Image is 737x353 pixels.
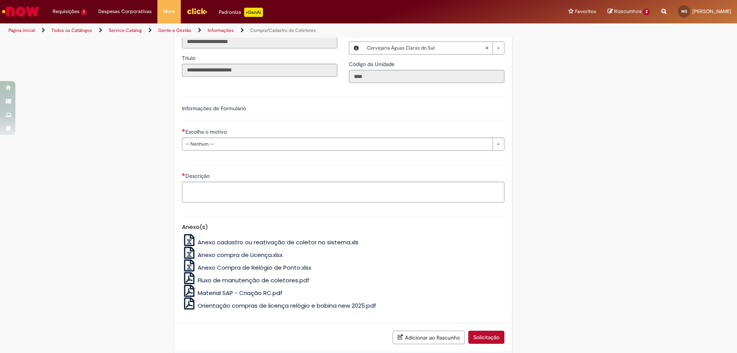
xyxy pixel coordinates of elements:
[468,331,504,344] button: Solicitação
[198,276,309,284] span: Fluxo de manutenção de coletores.pdf
[250,27,316,33] a: Compra/Cadastro de Coletores
[182,105,246,112] label: Informações de Formulário
[692,8,731,15] span: [PERSON_NAME]
[187,5,207,17] img: click_logo_yellow_360x200.png
[182,276,310,284] a: Fluxo de manutenção de coletores.pdf
[182,302,377,310] a: Orientação compras de licença relógio e bobina new 2025.pdf
[244,8,263,17] p: +GenAi
[198,238,359,246] span: Anexo cadastro ou reativação de coletor no sistema.xls
[182,129,185,132] span: Necessários
[109,27,142,33] a: Service Catalog
[219,8,263,17] div: Padroniza
[182,251,283,259] a: Anexo compra de Licença.xlsx
[349,61,396,68] span: Somente leitura - Código da Unidade
[6,23,486,38] ul: Trilhas de página
[198,251,283,259] span: Anexo compra de Licença.xlsx
[185,138,489,150] span: -- Nenhum --
[81,9,87,15] span: 1
[608,8,650,15] a: Rascunhos
[182,64,337,77] input: Título
[182,289,283,297] a: Material SAP - Criação RC.pdf
[185,128,228,135] span: Escolha o motivo
[185,172,211,179] span: Descrição
[182,173,185,176] span: Necessários
[53,8,79,15] span: Requisições
[367,42,485,54] span: Cervejaria Águas Claras do Sul
[363,42,504,54] a: Cervejaria Águas Claras do SulLimpar campo Local
[158,27,191,33] a: Gente e Gestão
[182,182,504,202] textarea: Descrição
[198,289,283,297] span: Material SAP - Criação RC.pdf
[182,224,504,230] h5: Anexo(s)
[163,8,175,15] span: More
[349,70,504,83] input: Código da Unidade
[198,302,376,310] span: Orientação compras de licença relógio e bobina new 2025.pdf
[614,8,642,15] span: Rascunhos
[182,35,337,48] input: Email
[643,8,650,15] span: 2
[182,54,197,62] label: Somente leitura - Título
[98,8,152,15] span: Despesas Corporativas
[1,4,40,19] img: ServiceNow
[182,238,359,246] a: Anexo cadastro ou reativação de coletor no sistema.xls
[575,8,596,15] span: Favoritos
[393,331,465,344] button: Adicionar ao Rascunho
[182,55,197,61] span: Somente leitura - Título
[208,27,234,33] a: Informações
[198,264,311,272] span: Anexo Compra de Relógio de Ponto.xlsx
[349,60,396,68] label: Somente leitura - Código da Unidade
[349,42,363,54] button: Local, Visualizar este registro Cervejaria Águas Claras do Sul
[51,27,92,33] a: Todos os Catálogos
[681,9,687,14] span: MS
[8,27,35,33] a: Página inicial
[182,264,312,272] a: Anexo Compra de Relógio de Ponto.xlsx
[481,42,492,54] abbr: Limpar campo Local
